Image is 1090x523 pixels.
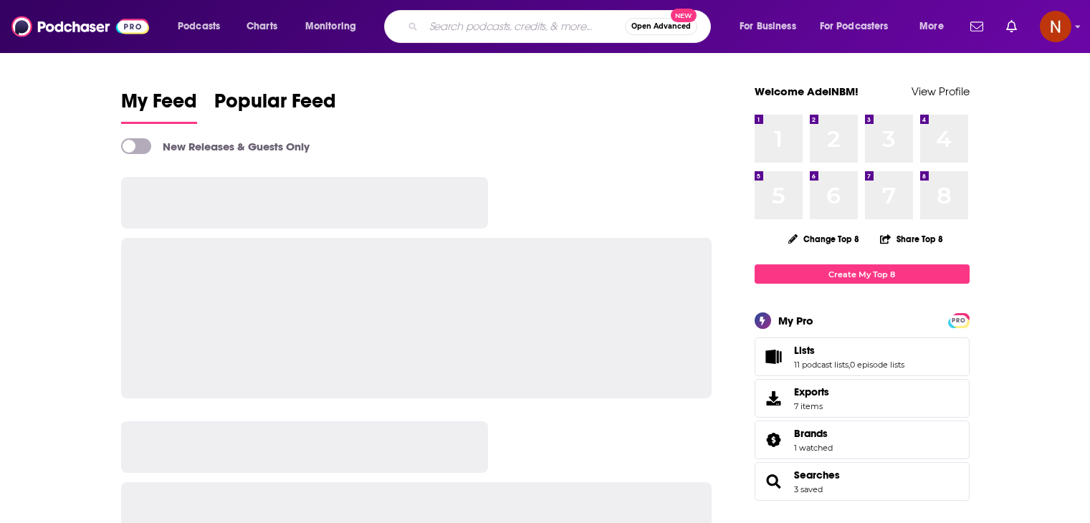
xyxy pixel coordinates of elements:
span: For Business [740,16,796,37]
button: open menu [730,15,814,38]
span: Podcasts [178,16,220,37]
a: 3 saved [794,484,823,494]
a: View Profile [912,85,970,98]
a: Show notifications dropdown [965,14,989,39]
button: Share Top 8 [879,225,944,253]
button: Open AdvancedNew [625,18,697,35]
a: Lists [794,344,904,357]
span: More [919,16,944,37]
span: PRO [950,315,967,326]
span: Open Advanced [631,23,691,30]
img: Podchaser - Follow, Share and Rate Podcasts [11,13,149,40]
a: 11 podcast lists [794,360,848,370]
button: Change Top 8 [780,230,869,248]
span: My Feed [121,89,197,122]
button: open menu [168,15,239,38]
span: For Podcasters [820,16,889,37]
a: 0 episode lists [850,360,904,370]
a: Create My Top 8 [755,264,970,284]
span: Logged in as AdelNBM [1040,11,1071,42]
span: Exports [794,385,829,398]
span: Brands [794,427,828,440]
span: 7 items [794,401,829,411]
span: New [671,9,697,22]
a: Show notifications dropdown [1000,14,1023,39]
button: open menu [295,15,375,38]
a: Searches [760,471,788,491]
span: Exports [760,388,788,408]
a: Lists [760,347,788,367]
a: Searches [794,469,840,481]
a: Welcome AdelNBM! [755,85,859,98]
span: Searches [755,462,970,501]
span: Lists [794,344,815,357]
span: Brands [755,421,970,459]
a: Charts [237,15,286,38]
a: Brands [794,427,833,440]
a: Popular Feed [214,89,336,124]
a: New Releases & Guests Only [121,138,310,154]
a: PRO [950,315,967,325]
a: Exports [755,379,970,418]
button: Show profile menu [1040,11,1071,42]
a: My Feed [121,89,197,124]
img: User Profile [1040,11,1071,42]
button: open menu [909,15,962,38]
div: My Pro [778,314,813,327]
span: Popular Feed [214,89,336,122]
a: Brands [760,430,788,450]
span: Lists [755,337,970,376]
input: Search podcasts, credits, & more... [424,15,625,38]
span: Charts [247,16,277,37]
div: Search podcasts, credits, & more... [398,10,725,43]
span: Monitoring [305,16,356,37]
a: 1 watched [794,443,833,453]
button: open menu [811,15,909,38]
span: , [848,360,850,370]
